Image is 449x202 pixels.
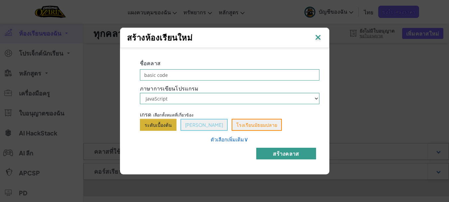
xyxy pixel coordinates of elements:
span: ชื่อคลาส [140,60,161,67]
button: โรงเรียนมัธยมปลาย [232,119,282,131]
img: IconClose.svg [314,33,322,43]
span: เกรด [140,111,152,118]
span: ∨ [244,135,248,143]
button: [PERSON_NAME] [180,119,228,131]
span: ภาษาการเขียนโปรแกรม [140,86,199,91]
a: ตัวเลือกเพิ่มเติม [211,136,248,143]
span: สร้างห้องเรียนใหม่ [127,31,193,44]
button: ระดับเบื้องต้น [140,119,176,131]
span: เลือกทั้งหมดที่เกี่ยวข้อง [153,112,194,118]
button: สร้างคลาส [256,148,316,159]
